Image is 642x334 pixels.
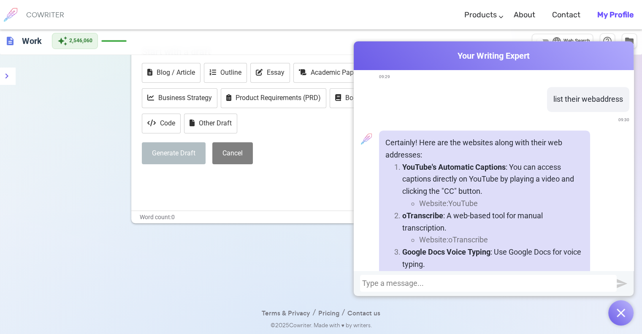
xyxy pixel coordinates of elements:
span: help_outline [602,36,612,46]
span: 2,546,060 [69,37,92,45]
span: / [339,307,347,318]
a: oTranscribe [448,234,488,246]
span: language [552,36,562,46]
a: Terms & Privacy [262,307,310,320]
button: Cancel [212,142,253,165]
li: Website: [419,234,584,246]
span: folder [624,36,634,46]
span: / [310,307,318,318]
button: Outline [204,63,247,83]
button: Product Requirements (PRD) [221,88,326,108]
a: YouTube [448,198,478,210]
button: Blog / Article [142,63,200,83]
p: : A web-based tool for manual transcription. [402,210,584,234]
img: Send [617,278,627,289]
button: Other Draft [184,114,237,133]
button: Help & Shortcuts [600,33,615,49]
button: Academic Paper [293,63,365,83]
p: Certainly! Here are the websites along with their web addresses: [385,137,584,161]
strong: oTranscribe [402,211,443,220]
button: Book Report [330,88,387,108]
a: Pricing [318,307,339,320]
b: My Profile [597,10,634,19]
span: 09:29 [379,71,390,83]
p: : Use Google Docs for voice typing. [402,246,584,271]
li: Website: [419,198,584,210]
span: Web Search [563,37,590,46]
div: Word count: 0 [131,211,511,223]
a: Products [464,3,497,27]
button: Essay [250,63,290,83]
span: description [5,36,15,46]
img: profile [358,130,375,147]
span: 09:30 [618,114,629,126]
h6: Click to edit title [19,33,45,49]
button: Manage Documents [622,33,637,49]
strong: Google Docs Voice Typing [402,247,490,256]
button: Code [142,114,181,133]
a: Contact us [347,307,380,320]
p: : You can access captions directly on YouTube by playing a video and clicking the "CC" button. [402,161,584,198]
p: list their webaddress [553,93,623,106]
button: Generate Draft [142,142,206,165]
a: My Profile [597,3,634,27]
span: Your Writing Expert [354,50,634,62]
button: Business Strategy [142,88,217,108]
h6: COWRITER [26,11,64,19]
img: Open chat [617,309,625,317]
strong: YouTube's Automatic Captions [402,163,506,171]
a: Contact [552,3,580,27]
span: auto_awesome [57,36,68,46]
a: About [514,3,535,27]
